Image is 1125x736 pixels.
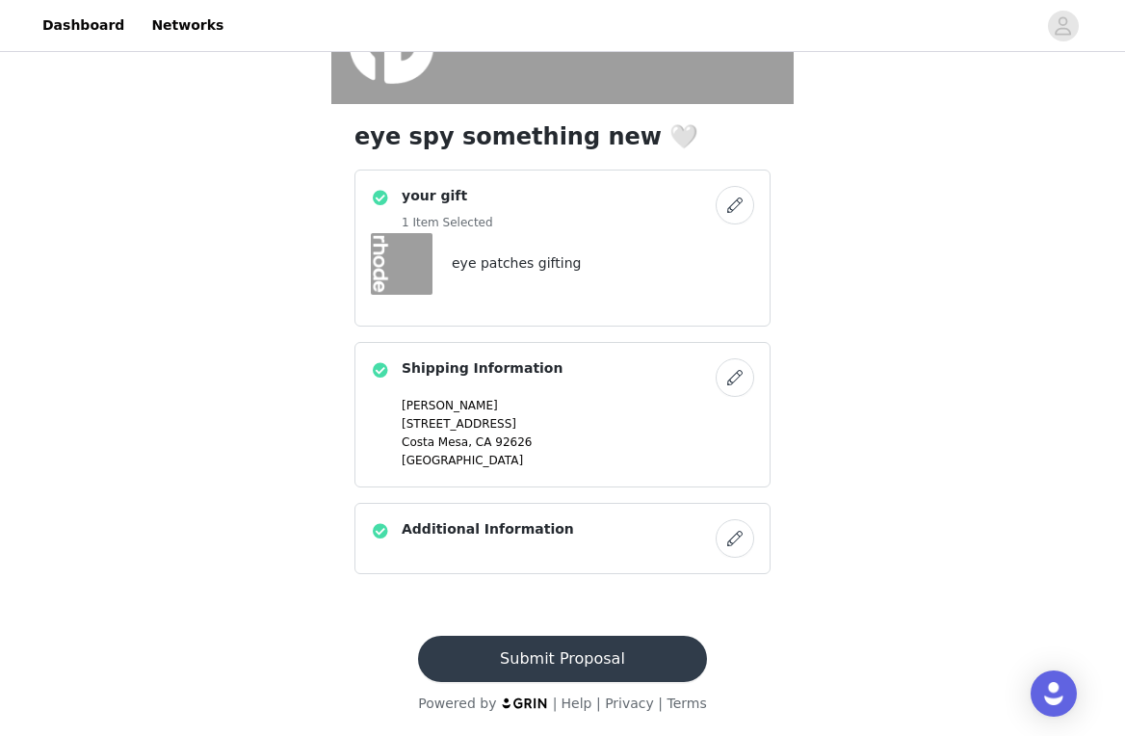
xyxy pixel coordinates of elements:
a: Privacy [605,696,654,711]
h4: your gift [402,186,493,206]
div: avatar [1054,11,1072,41]
button: Submit Proposal [418,636,706,682]
h4: Shipping Information [402,358,562,379]
span: Powered by [418,696,496,711]
p: [STREET_ADDRESS] [402,415,754,433]
p: [GEOGRAPHIC_DATA] [402,452,754,469]
h4: Additional Information [402,519,574,539]
a: Terms [667,696,706,711]
span: 92626 [495,435,532,449]
p: [PERSON_NAME] [402,397,754,414]
span: | [658,696,663,711]
h1: eye spy something new 🤍 [354,119,771,154]
div: Shipping Information [354,342,771,487]
img: logo [501,697,549,709]
div: Additional Information [354,503,771,574]
div: your gift [354,170,771,327]
img: eye patches gifting [371,233,432,295]
a: Networks [140,4,235,47]
a: Dashboard [31,4,136,47]
span: | [553,696,558,711]
span: Costa Mesa, [402,435,472,449]
h5: 1 Item Selected [402,214,493,231]
a: Help [562,696,592,711]
div: Open Intercom Messenger [1031,670,1077,717]
span: CA [476,435,492,449]
h4: eye patches gifting [452,253,581,274]
span: | [596,696,601,711]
